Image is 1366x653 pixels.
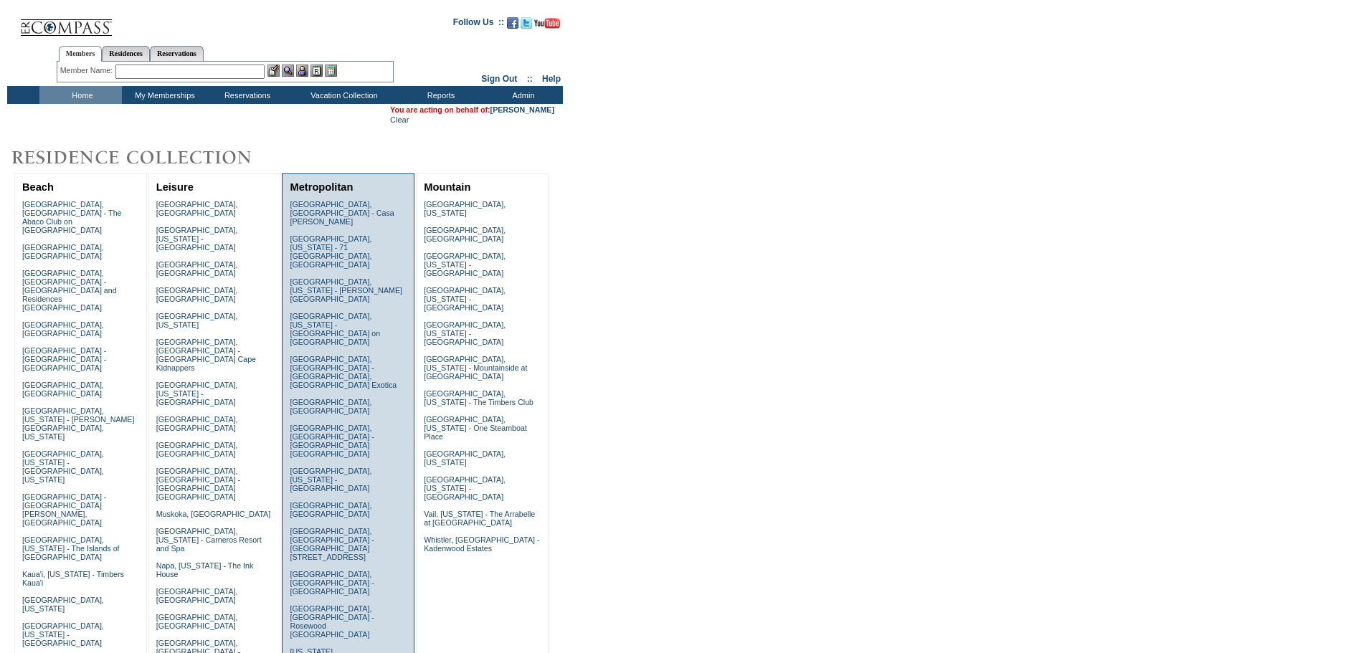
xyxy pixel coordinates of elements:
[22,181,54,193] a: Beach
[398,86,480,104] td: Reports
[290,467,371,492] a: [GEOGRAPHIC_DATA], [US_STATE] - [GEOGRAPHIC_DATA]
[290,570,374,596] a: [GEOGRAPHIC_DATA], [GEOGRAPHIC_DATA] - [GEOGRAPHIC_DATA]
[22,406,135,441] a: [GEOGRAPHIC_DATA], [US_STATE] - [PERSON_NAME][GEOGRAPHIC_DATA], [US_STATE]
[290,277,402,303] a: [GEOGRAPHIC_DATA], [US_STATE] - [PERSON_NAME][GEOGRAPHIC_DATA]
[22,381,104,398] a: [GEOGRAPHIC_DATA], [GEOGRAPHIC_DATA]
[290,234,371,269] a: [GEOGRAPHIC_DATA], [US_STATE] - 71 [GEOGRAPHIC_DATA], [GEOGRAPHIC_DATA]
[39,86,122,104] td: Home
[481,74,517,84] a: Sign Out
[150,46,204,61] a: Reservations
[156,312,238,329] a: [GEOGRAPHIC_DATA], [US_STATE]
[424,535,539,553] a: Whistler, [GEOGRAPHIC_DATA] - Kadenwood Estates
[310,65,323,77] img: Reservations
[156,613,238,630] a: [GEOGRAPHIC_DATA], [GEOGRAPHIC_DATA]
[424,252,506,277] a: [GEOGRAPHIC_DATA], [US_STATE] - [GEOGRAPHIC_DATA]
[507,22,518,30] a: Become our fan on Facebook
[282,65,294,77] img: View
[267,65,280,77] img: b_edit.gif
[156,200,238,217] a: [GEOGRAPHIC_DATA], [GEOGRAPHIC_DATA]
[22,320,104,338] a: [GEOGRAPHIC_DATA], [GEOGRAPHIC_DATA]
[507,17,518,29] img: Become our fan on Facebook
[390,115,409,124] a: Clear
[156,260,238,277] a: [GEOGRAPHIC_DATA], [GEOGRAPHIC_DATA]
[290,200,394,226] a: [GEOGRAPHIC_DATA], [GEOGRAPHIC_DATA] - Casa [PERSON_NAME]
[19,7,113,37] img: Compass Home
[424,510,535,527] a: Vail, [US_STATE] - The Arrabelle at [GEOGRAPHIC_DATA]
[290,398,371,415] a: [GEOGRAPHIC_DATA], [GEOGRAPHIC_DATA]
[424,286,506,312] a: [GEOGRAPHIC_DATA], [US_STATE] - [GEOGRAPHIC_DATA]
[156,510,270,518] a: Muskoka, [GEOGRAPHIC_DATA]
[290,424,374,458] a: [GEOGRAPHIC_DATA], [GEOGRAPHIC_DATA] - [GEOGRAPHIC_DATA] [GEOGRAPHIC_DATA]
[22,621,104,647] a: [GEOGRAPHIC_DATA], [US_STATE] - [GEOGRAPHIC_DATA]
[156,587,238,604] a: [GEOGRAPHIC_DATA], [GEOGRAPHIC_DATA]
[480,86,563,104] td: Admin
[22,449,104,484] a: [GEOGRAPHIC_DATA], [US_STATE] - [GEOGRAPHIC_DATA], [US_STATE]
[490,105,554,114] a: [PERSON_NAME]
[156,527,262,553] a: [GEOGRAPHIC_DATA], [US_STATE] - Carneros Resort and Spa
[22,492,106,527] a: [GEOGRAPHIC_DATA] - [GEOGRAPHIC_DATA][PERSON_NAME], [GEOGRAPHIC_DATA]
[156,286,238,303] a: [GEOGRAPHIC_DATA], [GEOGRAPHIC_DATA]
[542,74,561,84] a: Help
[521,17,532,29] img: Follow us on Twitter
[59,46,103,62] a: Members
[290,604,374,639] a: [GEOGRAPHIC_DATA], [GEOGRAPHIC_DATA] - Rosewood [GEOGRAPHIC_DATA]
[424,475,506,501] a: [GEOGRAPHIC_DATA], [US_STATE] - [GEOGRAPHIC_DATA]
[390,105,554,114] span: You are acting on behalf of:
[156,181,194,193] a: Leisure
[325,65,337,77] img: b_calculator.gif
[156,441,238,458] a: [GEOGRAPHIC_DATA], [GEOGRAPHIC_DATA]
[287,86,398,104] td: Vacation Collection
[290,501,371,518] a: [GEOGRAPHIC_DATA], [GEOGRAPHIC_DATA]
[156,415,238,432] a: [GEOGRAPHIC_DATA], [GEOGRAPHIC_DATA]
[453,16,504,33] td: Follow Us ::
[102,46,150,61] a: Residences
[534,18,560,29] img: Subscribe to our YouTube Channel
[527,74,533,84] span: ::
[22,570,124,587] a: Kaua'i, [US_STATE] - Timbers Kaua'i
[156,338,256,372] a: [GEOGRAPHIC_DATA], [GEOGRAPHIC_DATA] - [GEOGRAPHIC_DATA] Cape Kidnappers
[156,381,238,406] a: [GEOGRAPHIC_DATA], [US_STATE] - [GEOGRAPHIC_DATA]
[424,226,506,243] a: [GEOGRAPHIC_DATA], [GEOGRAPHIC_DATA]
[290,181,353,193] a: Metropolitan
[424,181,470,193] a: Mountain
[204,86,287,104] td: Reservations
[424,415,527,441] a: [GEOGRAPHIC_DATA], [US_STATE] - One Steamboat Place
[290,527,374,561] a: [GEOGRAPHIC_DATA], [GEOGRAPHIC_DATA] - [GEOGRAPHIC_DATA][STREET_ADDRESS]
[424,200,506,217] a: [GEOGRAPHIC_DATA], [US_STATE]
[22,200,122,234] a: [GEOGRAPHIC_DATA], [GEOGRAPHIC_DATA] - The Abaco Club on [GEOGRAPHIC_DATA]
[424,320,506,346] a: [GEOGRAPHIC_DATA], [US_STATE] - [GEOGRAPHIC_DATA]
[156,561,254,578] a: Napa, [US_STATE] - The Ink House
[22,243,104,260] a: [GEOGRAPHIC_DATA], [GEOGRAPHIC_DATA]
[22,346,106,372] a: [GEOGRAPHIC_DATA] - [GEOGRAPHIC_DATA] - [GEOGRAPHIC_DATA]
[22,596,104,613] a: [GEOGRAPHIC_DATA], [US_STATE]
[156,467,240,501] a: [GEOGRAPHIC_DATA], [GEOGRAPHIC_DATA] - [GEOGRAPHIC_DATA] [GEOGRAPHIC_DATA]
[7,143,287,172] img: Destinations by Exclusive Resorts
[122,86,204,104] td: My Memberships
[22,535,120,561] a: [GEOGRAPHIC_DATA], [US_STATE] - The Islands of [GEOGRAPHIC_DATA]
[60,65,115,77] div: Member Name:
[290,312,380,346] a: [GEOGRAPHIC_DATA], [US_STATE] - [GEOGRAPHIC_DATA] on [GEOGRAPHIC_DATA]
[296,65,308,77] img: Impersonate
[424,449,506,467] a: [GEOGRAPHIC_DATA], [US_STATE]
[424,389,533,406] a: [GEOGRAPHIC_DATA], [US_STATE] - The Timbers Club
[156,226,238,252] a: [GEOGRAPHIC_DATA], [US_STATE] - [GEOGRAPHIC_DATA]
[290,355,397,389] a: [GEOGRAPHIC_DATA], [GEOGRAPHIC_DATA] - [GEOGRAPHIC_DATA], [GEOGRAPHIC_DATA] Exotica
[521,22,532,30] a: Follow us on Twitter
[22,269,117,312] a: [GEOGRAPHIC_DATA], [GEOGRAPHIC_DATA] - [GEOGRAPHIC_DATA] and Residences [GEOGRAPHIC_DATA]
[534,22,560,30] a: Subscribe to our YouTube Channel
[424,355,527,381] a: [GEOGRAPHIC_DATA], [US_STATE] - Mountainside at [GEOGRAPHIC_DATA]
